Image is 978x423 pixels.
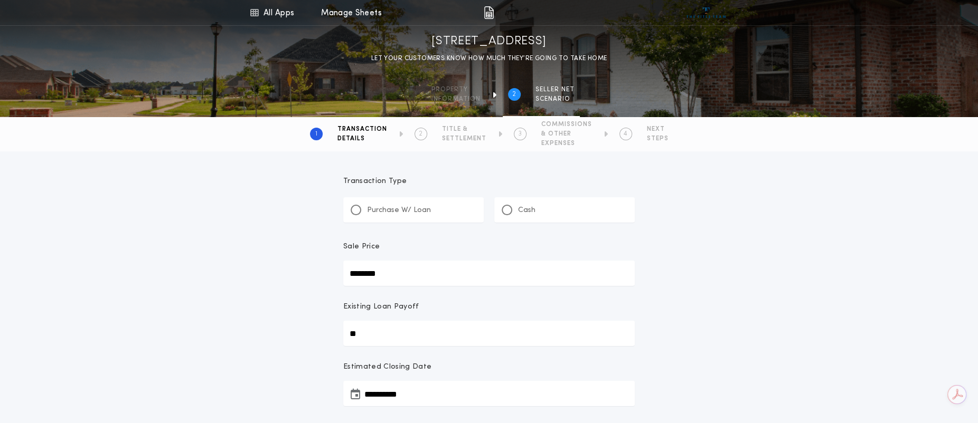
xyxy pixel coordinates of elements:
span: TITLE & [442,125,486,133]
p: Estimated Closing Date [343,362,635,372]
span: STEPS [647,134,669,143]
span: EXPENSES [541,139,592,148]
span: information [431,95,481,103]
p: Purchase W/ Loan [367,205,431,216]
h2: 4 [624,130,627,138]
p: Transaction Type [343,176,635,187]
img: vs-icon [687,7,726,18]
h2: 3 [518,130,522,138]
span: SETTLEMENT [442,134,486,143]
h1: [STREET_ADDRESS] [431,33,547,50]
span: NEXT [647,125,669,133]
span: SCENARIO [535,95,575,103]
h2: 2 [512,90,516,99]
span: TRANSACTION [337,125,387,133]
input: Existing Loan Payoff [343,321,635,346]
span: Property [431,85,481,94]
input: Sale Price [343,261,635,286]
h2: 2 [419,130,422,138]
span: DETAILS [337,134,387,143]
p: Existing Loan Payoff [343,302,419,312]
span: & OTHER [541,130,592,138]
span: COMMISSIONS [541,120,592,129]
span: SELLER NET [535,85,575,94]
p: LET YOUR CUSTOMERS KNOW HOW MUCH THEY’RE GOING TO TAKE HOME [371,53,607,64]
h2: 1 [315,130,317,138]
p: Sale Price [343,242,380,252]
img: img [484,6,494,19]
p: Cash [518,205,535,216]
